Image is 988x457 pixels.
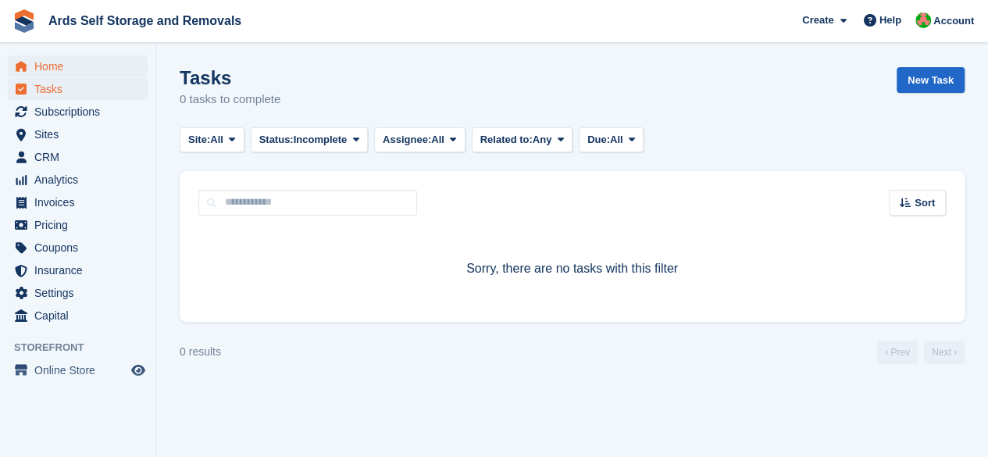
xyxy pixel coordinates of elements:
[34,169,128,191] span: Analytics
[877,341,918,364] a: Previous
[8,55,148,77] a: menu
[8,237,148,259] a: menu
[259,132,294,148] span: Status:
[188,132,210,148] span: Site:
[34,101,128,123] span: Subscriptions
[587,132,610,148] span: Due:
[34,237,128,259] span: Coupons
[198,259,946,278] p: Sorry, there are no tasks with this filter
[383,132,431,148] span: Assignee:
[431,132,444,148] span: All
[34,55,128,77] span: Home
[34,191,128,213] span: Invoices
[8,305,148,327] a: menu
[251,127,368,153] button: Status: Incomplete
[34,146,128,168] span: CRM
[924,341,965,364] a: Next
[8,123,148,145] a: menu
[480,132,533,148] span: Related to:
[34,305,128,327] span: Capital
[34,78,128,100] span: Tasks
[472,127,572,153] button: Related to: Any
[879,12,901,28] span: Help
[34,359,128,381] span: Online Store
[34,282,128,304] span: Settings
[8,214,148,236] a: menu
[14,340,155,355] span: Storefront
[915,12,931,28] img: Ethan McFerran
[533,132,552,148] span: Any
[8,146,148,168] a: menu
[42,8,248,34] a: Ards Self Storage and Removals
[8,191,148,213] a: menu
[129,361,148,380] a: Preview store
[34,259,128,281] span: Insurance
[180,127,244,153] button: Site: All
[933,13,974,29] span: Account
[180,91,280,109] p: 0 tasks to complete
[610,132,623,148] span: All
[34,123,128,145] span: Sites
[8,282,148,304] a: menu
[8,78,148,100] a: menu
[8,359,148,381] a: menu
[180,67,280,88] h1: Tasks
[579,127,644,153] button: Due: All
[12,9,36,33] img: stora-icon-8386f47178a22dfd0bd8f6a31ec36ba5ce8667c1dd55bd0f319d3a0aa187defe.svg
[874,341,968,364] nav: Page
[897,67,965,93] a: New Task
[802,12,833,28] span: Create
[180,344,221,360] div: 0 results
[210,132,223,148] span: All
[374,127,465,153] button: Assignee: All
[915,195,935,211] span: Sort
[294,132,348,148] span: Incomplete
[8,169,148,191] a: menu
[8,259,148,281] a: menu
[8,101,148,123] a: menu
[34,214,128,236] span: Pricing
